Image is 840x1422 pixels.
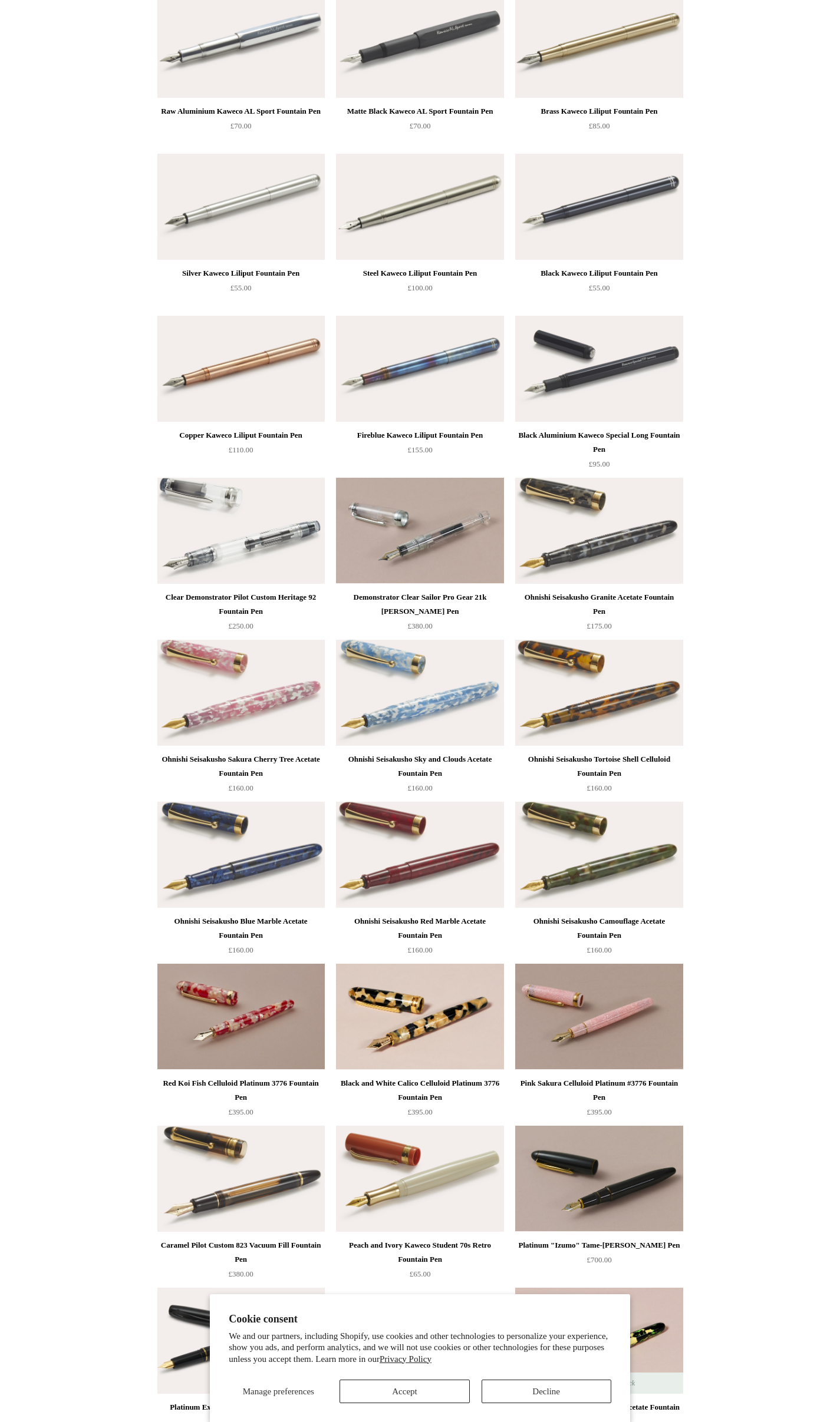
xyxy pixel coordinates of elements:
[518,1238,680,1252] div: Platinum "Izumo" Tame-[PERSON_NAME] Pen
[515,154,683,260] img: Black Kaweco Liliput Fountain Pen
[518,914,680,943] div: Ohnishi Seisakusho Camouflage Acetate Fountain Pen
[160,914,322,943] div: Ohnishi Seisakusho Blue Marble Acetate Fountain Pen
[515,590,683,639] a: Ohnishi Seisakusho Granite Acetate Fountain Pen £175.00
[157,802,325,908] img: Ohnishi Seisakusho Blue Marble Acetate Fountain Pen
[228,1107,253,1116] span: £395.00
[157,964,325,1070] a: Red Koi Fish Celluloid Platinum 3776 Fountain Pen Red Koi Fish Celluloid Platinum 3776 Fountain Pen
[515,914,683,963] a: Ohnishi Seisakusho Camouflage Acetate Fountain Pen £160.00
[336,1076,503,1125] a: Black and White Calico Celluloid Platinum 3776 Fountain Pen £395.00
[589,459,610,468] span: £95.00
[160,1076,322,1104] div: Red Koi Fish Celluloid Platinum 3776 Fountain Pen
[515,1288,683,1394] img: Ohnishi Seisakusho Nightshade Acetate Fountain Pen
[157,802,325,908] a: Ohnishi Seisakusho Blue Marble Acetate Fountain Pen Ohnishi Seisakusho Blue Marble Acetate Founta...
[157,640,325,746] img: Ohnishi Seisakusho Sakura Cherry Tree Acetate Fountain Pen
[515,640,683,746] img: Ohnishi Seisakusho Tortoise Shell Celluloid Fountain Pen
[518,266,680,280] div: Black Kaweco Liliput Fountain Pen
[515,428,683,477] a: Black Aluminium Kaweco Special Long Fountain Pen £95.00
[515,1076,683,1125] a: Pink Sakura Celluloid Platinum #3776 Fountain Pen £395.00
[515,1126,683,1232] img: Platinum "Izumo" Tame-nuri Fountain Pen
[339,1238,500,1266] div: Peach and Ivory Kaweco Student 70s Retro Fountain Pen
[157,316,325,422] a: Copper Kaweco Liliput Fountain Pen Copper Kaweco Liliput Fountain Pen
[515,104,683,153] a: Brass Kaweco Liliput Fountain Pen £85.00
[157,428,325,477] a: Copper Kaweco Liliput Fountain Pen £110.00
[229,1331,611,1365] p: We and our partners, including Shopify, use cookies and other technologies to personalize your ex...
[228,621,253,630] span: £250.00
[518,428,680,457] div: Black Aluminium Kaweco Special Long Fountain Pen
[157,640,325,746] a: Ohnishi Seisakusho Sakura Cherry Tree Acetate Fountain Pen Ohnishi Seisakusho Sakura Cherry Tree ...
[515,802,683,908] a: Ohnishi Seisakusho Camouflage Acetate Fountain Pen Ohnishi Seisakusho Camouflage Acetate Fountain...
[336,104,503,153] a: Matte Black Kaweco AL Sport Fountain Pen £70.00
[518,1076,680,1104] div: Pink Sakura Celluloid Platinum #3776 Fountain Pen
[230,283,252,292] span: £55.00
[587,783,611,792] span: £160.00
[160,590,322,619] div: Clear Demonstrator Pilot Custom Heritage 92 Fountain Pen
[515,1288,683,1394] a: Ohnishi Seisakusho Nightshade Acetate Fountain Pen Ohnishi Seisakusho Nightshade Acetate Fountain...
[515,640,683,746] a: Ohnishi Seisakusho Tortoise Shell Celluloid Fountain Pen Ohnishi Seisakusho Tortoise Shell Cellul...
[515,316,683,422] a: Black Aluminium Kaweco Special Long Fountain Pen Black Aluminium Kaweco Special Long Fountain Pen
[336,802,503,908] a: Ohnishi Seisakusho Red Marble Acetate Fountain Pen Ohnishi Seisakusho Red Marble Acetate Fountain...
[229,1313,611,1325] h2: Cookie consent
[157,1076,325,1125] a: Red Koi Fish Celluloid Platinum 3776 Fountain Pen £395.00
[160,266,322,280] div: Silver Kaweco Liliput Fountain Pen
[587,945,611,954] span: £160.00
[228,945,253,954] span: £160.00
[336,1126,503,1232] img: Peach and Ivory Kaweco Student 70s Retro Fountain Pen
[515,752,683,801] a: Ohnishi Seisakusho Tortoise Shell Celluloid Fountain Pen £160.00
[339,104,500,118] div: Matte Black Kaweco AL Sport Fountain Pen
[410,121,431,130] span: £70.00
[407,621,432,630] span: £380.00
[157,914,325,963] a: Ohnishi Seisakusho Blue Marble Acetate Fountain Pen £160.00
[336,428,503,477] a: Fireblue Kaweco Liliput Fountain Pen £155.00
[587,1255,611,1264] span: £700.00
[228,783,253,792] span: £160.00
[515,316,683,422] img: Black Aluminium Kaweco Special Long Fountain Pen
[587,621,611,630] span: £175.00
[157,1238,325,1287] a: Caramel Pilot Custom 823 Vacuum Fill Fountain Pen £380.00
[157,478,325,584] a: Clear Demonstrator Pilot Custom Heritage 92 Fountain Pen Clear Demonstrator Pilot Custom Heritage...
[229,445,253,454] span: £110.00
[157,1126,325,1232] a: Caramel Pilot Custom 823 Vacuum Fill Fountain Pen Caramel Pilot Custom 823 Vacuum Fill Fountain Pen
[157,316,325,422] img: Copper Kaweco Liliput Fountain Pen
[339,1076,500,1104] div: Black and White Calico Celluloid Platinum 3776 Fountain Pen
[589,121,610,130] span: £85.00
[410,1269,431,1278] span: £65.00
[157,154,325,260] img: Silver Kaweco Liliput Fountain Pen
[407,1107,432,1116] span: £395.00
[336,640,503,746] a: Ohnishi Seisakusho Sky and Clouds Acetate Fountain Pen Ohnishi Seisakusho Sky and Clouds Acetate ...
[339,914,500,943] div: Ohnishi Seisakusho Red Marble Acetate Fountain Pen
[336,914,503,963] a: Ohnishi Seisakusho Red Marble Acetate Fountain Pen £160.00
[157,590,325,639] a: Clear Demonstrator Pilot Custom Heritage 92 Fountain Pen £250.00
[518,752,680,781] div: Ohnishi Seisakusho Tortoise Shell Celluloid Fountain Pen
[518,590,680,619] div: Ohnishi Seisakusho Granite Acetate Fountain Pen
[336,590,503,639] a: Demonstrator Clear Sailor Pro Gear 21k [PERSON_NAME] Pen £380.00
[157,964,325,1070] img: Red Koi Fish Celluloid Platinum 3776 Fountain Pen
[407,783,432,792] span: £160.00
[515,478,683,584] img: Ohnishi Seisakusho Granite Acetate Fountain Pen
[336,802,503,908] img: Ohnishi Seisakusho Red Marble Acetate Fountain Pen
[336,316,503,422] img: Fireblue Kaweco Liliput Fountain Pen
[482,1380,611,1403] button: Decline
[336,1126,503,1232] a: Peach and Ivory Kaweco Student 70s Retro Fountain Pen Peach and Ivory Kaweco Student 70s Retro Fo...
[336,964,503,1070] img: Black and White Calico Celluloid Platinum 3776 Fountain Pen
[336,478,503,584] a: Demonstrator Clear Sailor Pro Gear 21k MF Fountain Pen Demonstrator Clear Sailor Pro Gear 21k MF ...
[230,121,252,130] span: £70.00
[589,283,610,292] span: £55.00
[339,590,500,619] div: Demonstrator Clear Sailor Pro Gear 21k [PERSON_NAME] Pen
[336,1288,503,1394] a: Graphite Smoke Platinum Curidas retractable Fountain Pen Graphite Smoke Platinum Curidas retracta...
[340,1380,469,1403] button: Accept
[157,1126,325,1232] img: Caramel Pilot Custom 823 Vacuum Fill Fountain Pen
[336,1238,503,1287] a: Peach and Ivory Kaweco Student 70s Retro Fountain Pen £65.00
[515,266,683,315] a: Black Kaweco Liliput Fountain Pen £55.00
[587,1107,611,1116] span: £395.00
[157,478,325,584] img: Clear Demonstrator Pilot Custom Heritage 92 Fountain Pen
[160,104,322,118] div: Raw Aluminium Kaweco AL Sport Fountain Pen
[339,428,500,442] div: Fireblue Kaweco Liliput Fountain Pen
[339,266,500,280] div: Steel Kaweco Liliput Fountain Pen
[157,752,325,801] a: Ohnishi Seisakusho Sakura Cherry Tree Acetate Fountain Pen £160.00
[160,752,322,781] div: Ohnishi Seisakusho Sakura Cherry Tree Acetate Fountain Pen
[157,104,325,153] a: Raw Aluminium Kaweco AL Sport Fountain Pen £70.00
[515,1238,683,1287] a: Platinum "Izumo" Tame-[PERSON_NAME] Pen £700.00
[336,964,503,1070] a: Black and White Calico Celluloid Platinum 3776 Fountain Pen Black and White Calico Celluloid Plat...
[160,428,322,442] div: Copper Kaweco Liliput Fountain Pen
[336,266,503,315] a: Steel Kaweco Liliput Fountain Pen £100.00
